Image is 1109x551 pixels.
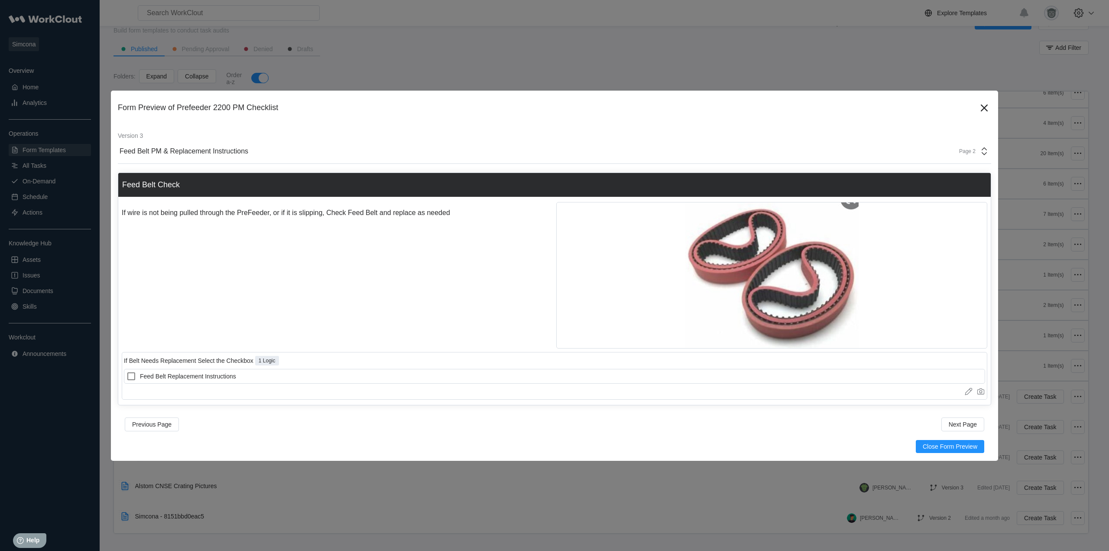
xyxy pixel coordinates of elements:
[916,440,984,453] button: Close Form Preview
[122,209,553,217] p: If wire is not being pulled through the PreFeeder, or if it is slipping, Check Feed Belt and repl...
[120,147,248,155] div: Feed Belt PM & Replacement Instructions
[954,148,976,154] div: Page 2
[255,356,279,365] div: 1 Logic
[685,202,859,348] img: g5lu26polp8ggw1kn3tc.jpg
[118,132,991,139] div: Version 3
[941,417,984,431] button: Next Page
[949,421,977,427] span: Next Page
[124,369,985,384] label: Feed Belt Replacement Instructions
[122,180,180,189] div: Feed Belt Check
[132,421,172,427] span: Previous Page
[125,417,179,431] button: Previous Page
[124,357,253,364] div: If Belt Needs Replacement Select the Checkbox
[118,103,977,112] div: Form Preview of Prefeeder 2200 PM Checklist
[923,443,977,450] span: Close Form Preview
